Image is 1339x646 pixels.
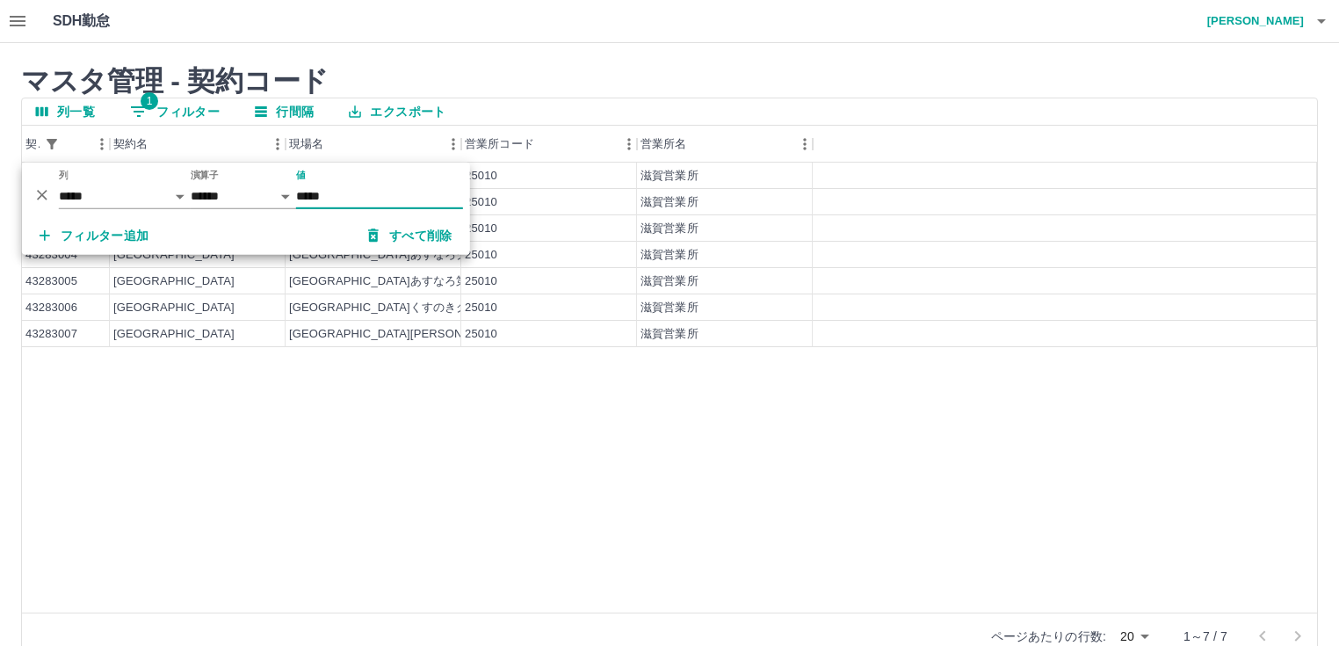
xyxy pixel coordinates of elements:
[335,98,460,125] button: エクスポート
[22,98,109,125] button: 列選択
[113,326,235,343] div: [GEOGRAPHIC_DATA]
[40,132,64,156] button: フィルター表示
[637,126,813,163] div: 営業所名
[141,92,158,110] span: 1
[641,326,698,343] div: 滋賀営業所
[148,132,172,156] button: ソート
[113,126,148,163] div: 契約名
[89,131,115,157] button: メニュー
[641,168,698,185] div: 滋賀営業所
[641,194,698,211] div: 滋賀営業所
[113,300,235,316] div: [GEOGRAPHIC_DATA]
[191,168,219,181] label: 演算子
[641,221,698,237] div: 滋賀営業所
[323,132,348,156] button: ソート
[25,220,163,251] button: フィルター追加
[465,194,497,211] div: 25010
[22,126,110,163] div: 契約コード
[25,273,77,290] div: 43283005
[465,221,497,237] div: 25010
[641,247,698,264] div: 滋賀営業所
[465,168,497,185] div: 25010
[110,126,286,163] div: 契約名
[465,300,497,316] div: 25010
[25,126,40,163] div: 契約コード
[29,181,55,207] button: 削除
[465,273,497,290] div: 25010
[116,98,234,125] button: フィルター表示
[1183,628,1227,645] p: 1～7 / 7
[286,126,461,163] div: 現場名
[641,126,687,163] div: 営業所名
[113,273,235,290] div: [GEOGRAPHIC_DATA]
[264,131,291,157] button: メニュー
[465,247,497,264] div: 25010
[991,628,1106,645] p: ページあたりの行数:
[289,300,491,316] div: [GEOGRAPHIC_DATA]くすのきクラブ
[64,132,89,156] button: ソート
[21,64,1318,98] h2: マスタ管理 - 契約コード
[40,132,64,156] div: 1件のフィルターを適用中
[289,326,563,343] div: [GEOGRAPHIC_DATA][PERSON_NAME]のきクラブ
[641,273,698,290] div: 滋賀営業所
[440,131,467,157] button: メニュー
[289,273,514,290] div: [GEOGRAPHIC_DATA]あすなろ第二クラブ
[241,98,328,125] button: 行間隔
[641,300,698,316] div: 滋賀営業所
[616,131,642,157] button: メニュー
[354,220,467,251] button: すべて削除
[25,326,77,343] div: 43283007
[465,126,534,163] div: 営業所コード
[792,131,818,157] button: メニュー
[25,300,77,316] div: 43283006
[296,168,306,181] label: 値
[461,126,637,163] div: 営業所コード
[59,168,69,181] label: 列
[289,126,323,163] div: 現場名
[465,326,497,343] div: 25010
